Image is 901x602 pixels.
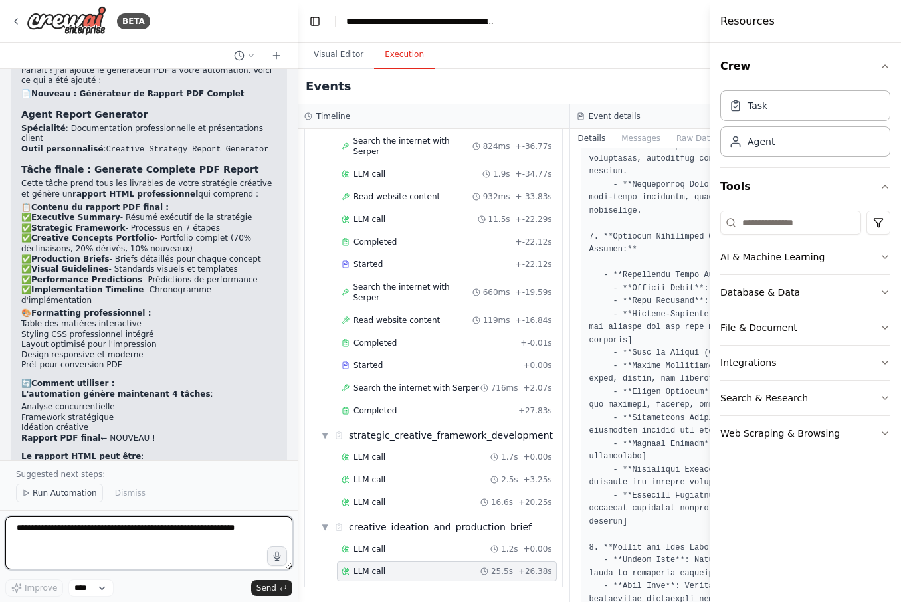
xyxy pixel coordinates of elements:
[353,383,479,393] span: Search the internet with Serper
[488,214,510,225] span: 11.5s
[349,429,553,442] div: strategic_creative_framework_development
[31,213,120,222] strong: Executive Summary
[31,223,126,233] strong: Strategic Framework
[16,484,103,502] button: Run Automation
[491,383,518,393] span: 716ms
[353,259,383,270] span: Started
[251,580,292,596] button: Send
[16,469,282,480] p: Suggested next steps:
[21,389,276,400] p: :
[21,330,276,340] li: Styling CSS professionnel intégré
[493,169,510,179] span: 1.9s
[483,287,510,298] span: 660ms
[720,310,890,345] button: File & Document
[5,579,63,597] button: Improve
[516,237,552,247] span: + -22.12s
[316,111,350,122] h3: Timeline
[21,144,104,153] strong: Outil personnalisé
[516,141,552,151] span: + -36.77s
[21,109,148,120] strong: Agent Report Generator
[520,338,551,348] span: + -0.01s
[668,129,723,148] button: Raw Data
[21,423,276,433] li: Idéation créative
[21,389,211,399] strong: L'automation génère maintenant 4 tâches
[21,144,276,155] li: :
[353,566,385,577] span: LLM call
[518,497,552,508] span: + 20.25s
[353,360,383,371] span: Started
[483,315,510,326] span: 119ms
[516,191,552,202] span: + -33.83s
[501,544,518,554] span: 1.2s
[117,13,150,29] div: BETA
[31,254,110,264] strong: Production Briefs
[72,189,198,199] strong: rapport HTML professionnel
[21,379,276,389] h2: 🔄
[720,48,890,85] button: Crew
[21,433,276,444] li: ← NOUVEAU !
[501,474,518,485] span: 2.5s
[720,205,890,462] div: Tools
[21,350,276,361] li: Design responsive et moderne
[483,141,510,151] span: 824ms
[31,379,114,388] strong: Comment utiliser :
[353,214,385,225] span: LLM call
[516,259,552,270] span: + -22.12s
[353,544,385,554] span: LLM call
[501,452,518,462] span: 1.7s
[353,169,385,179] span: LLM call
[589,111,641,122] h3: Event details
[524,544,552,554] span: + 0.00s
[353,405,397,416] span: Completed
[21,433,100,443] strong: Rapport PDF final
[21,360,276,371] li: Prêt pour conversion PDF
[31,275,142,284] strong: Performance Predictions
[524,360,552,371] span: + 0.00s
[720,416,890,451] button: Web Scraping & Browsing
[21,340,276,350] li: Layout optimisé pour l'impression
[353,282,472,303] span: Search the internet with Serper
[516,315,552,326] span: + -16.84s
[31,89,245,98] strong: Nouveau : Générateur de Rapport PDF Complet
[33,488,97,498] span: Run Automation
[524,383,552,393] span: + 2.07s
[353,338,397,348] span: Completed
[21,308,276,319] h2: 🎨
[106,145,269,154] code: Creative Strategy Report Generator
[31,203,169,212] strong: Contenu du rapport PDF final :
[516,287,552,298] span: + -19.59s
[21,452,276,462] p: :
[613,129,668,148] button: Messages
[31,264,109,274] strong: Visual Guidelines
[21,179,276,199] p: Cette tâche prend tous les livrables de votre stratégie créative et génère un qui comprend :
[374,41,435,69] button: Execution
[21,164,259,175] strong: Tâche finale : Generate Complete PDF Report
[306,77,351,96] h2: Events
[306,12,324,31] button: Hide left sidebar
[266,48,287,64] button: Start a new chat
[353,237,397,247] span: Completed
[524,452,552,462] span: + 0.00s
[353,136,472,157] span: Search the internet with Serper
[720,346,890,380] button: Integrations
[31,285,144,294] strong: Implementation Timeline
[748,99,767,112] div: Task
[27,6,106,36] img: Logo
[21,413,276,423] li: Framework stratégique
[353,497,385,508] span: LLM call
[31,308,151,318] strong: Formatting professionnel :
[491,566,513,577] span: 25.5s
[303,41,374,69] button: Visual Editor
[321,430,329,441] span: ▼
[720,381,890,415] button: Search & Research
[21,124,66,133] strong: Spécialité
[108,484,152,502] button: Dismiss
[115,488,146,498] span: Dismiss
[353,191,440,202] span: Read website content
[524,474,552,485] span: + 3.25s
[31,233,155,243] strong: Creative Concepts Portfolio
[353,474,385,485] span: LLM call
[21,402,276,413] li: Analyse concurrentielle
[516,169,552,179] span: + -34.77s
[491,497,513,508] span: 16.6s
